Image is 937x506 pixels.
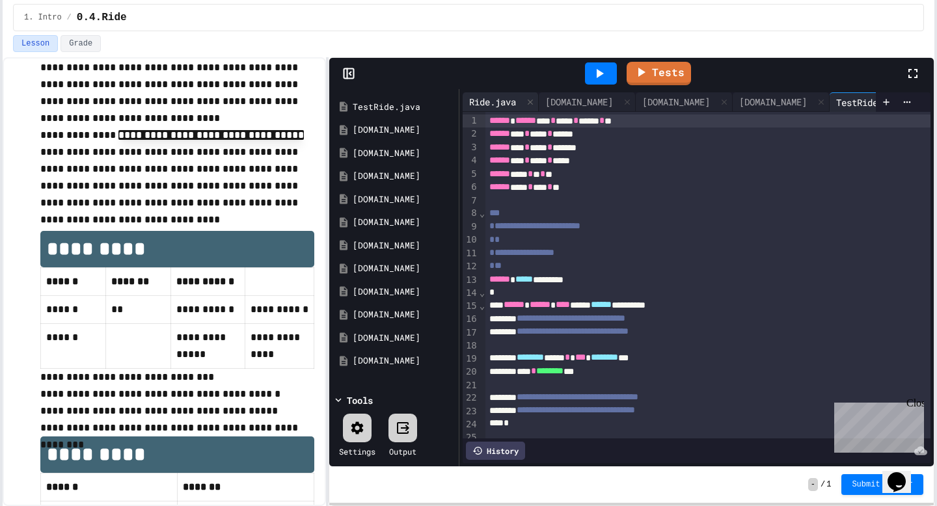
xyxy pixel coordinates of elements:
div: [DOMAIN_NAME] [539,95,619,109]
div: 22 [463,392,479,405]
div: [DOMAIN_NAME] [353,193,454,206]
div: 4 [463,154,479,167]
div: 11 [463,247,479,260]
div: 9 [463,220,479,233]
div: [DOMAIN_NAME] [636,95,716,109]
div: 7 [463,194,479,207]
span: Submit Answer [852,479,913,490]
div: Ride.java [463,95,523,109]
div: Tools [347,393,373,407]
div: 15 [463,300,479,313]
div: 6 [463,181,479,194]
div: [DOMAIN_NAME] [733,92,830,112]
div: [DOMAIN_NAME] [353,147,454,160]
div: [DOMAIN_NAME] [353,286,454,299]
div: 24 [463,418,479,431]
div: 21 [463,379,479,392]
div: 13 [463,274,479,287]
div: 23 [463,405,479,418]
span: / [67,12,72,23]
div: 5 [463,168,479,181]
span: 1. Intro [24,12,62,23]
div: [DOMAIN_NAME] [353,170,454,183]
div: Settings [339,446,375,457]
div: 1 [463,114,479,127]
div: TestRide.java [830,96,910,109]
div: [DOMAIN_NAME] [353,354,454,367]
div: 12 [463,260,479,273]
div: [DOMAIN_NAME] [353,124,454,137]
span: / [821,479,825,490]
span: Fold line [479,287,485,298]
span: - [808,478,818,491]
iframe: chat widget [829,397,924,453]
div: 19 [463,353,479,366]
div: [DOMAIN_NAME] [636,92,733,112]
div: [DOMAIN_NAME] [539,92,636,112]
div: [DOMAIN_NAME] [353,239,454,252]
div: Chat with us now!Close [5,5,90,83]
div: Output [389,446,416,457]
div: [DOMAIN_NAME] [733,95,813,109]
span: Fold line [479,300,485,311]
div: 16 [463,313,479,326]
button: Grade [61,35,101,52]
div: [DOMAIN_NAME] [353,332,454,345]
span: 1 [826,479,831,490]
div: TestRide.java [353,101,454,114]
div: 18 [463,340,479,353]
div: 3 [463,141,479,154]
div: 20 [463,366,479,379]
div: TestRide.java [830,92,927,112]
button: Submit Answer [841,474,923,495]
div: 14 [463,287,479,300]
div: 10 [463,233,479,246]
span: Fold line [479,208,485,219]
span: 0.4.Ride [77,10,127,25]
div: [DOMAIN_NAME] [353,262,454,275]
div: 25 [463,431,479,444]
iframe: chat widget [882,454,924,493]
div: History [466,442,525,460]
div: 2 [463,127,479,140]
div: 8 [463,207,479,220]
a: Tests [627,62,691,85]
div: [DOMAIN_NAME] [353,308,454,321]
div: 17 [463,326,479,340]
div: [DOMAIN_NAME] [353,216,454,229]
div: Ride.java [463,92,539,112]
button: Lesson [13,35,58,52]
